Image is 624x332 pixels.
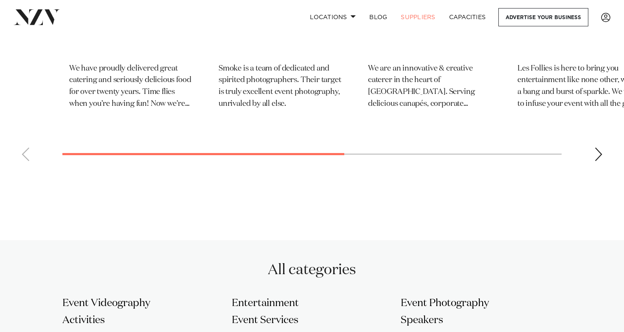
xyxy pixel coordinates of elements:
a: Locations [303,8,363,26]
a: Speakers [401,314,562,327]
p: We have proudly delivered great catering and seriously delicious food for over twenty years. Time... [69,63,192,111]
a: Event Photography [401,297,562,310]
img: nzv-logo.png [14,9,60,25]
a: Event Videography [62,297,223,310]
a: Entertainment [232,297,393,310]
a: Activities [62,314,223,327]
p: ​We are an innovative & creative caterer in the heart of [GEOGRAPHIC_DATA]. Serving delicious can... [368,63,491,111]
a: Capacities [442,8,493,26]
a: Advertise your business [498,8,588,26]
a: Event Services [232,314,393,327]
p: Smoke is a team of dedicated and spirited photographers. Their target is truly excellent event ph... [219,63,342,111]
h2: All categories [62,240,562,280]
a: SUPPLIERS [394,8,442,26]
a: BLOG [363,8,394,26]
